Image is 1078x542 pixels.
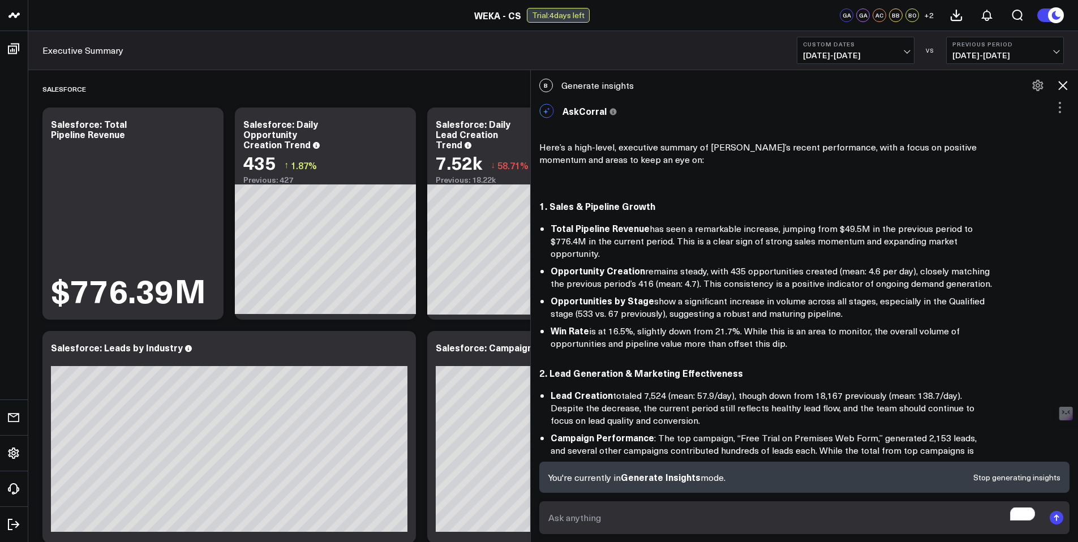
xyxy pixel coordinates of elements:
[551,389,613,401] strong: Lead Creation
[539,367,743,379] strong: 2. Lead Generation & Marketing Effectiveness
[551,264,645,277] strong: Opportunity Creation
[856,8,870,22] div: GA
[797,37,914,64] button: Custom Dates[DATE]-[DATE]
[551,264,992,290] li: remains steady, with 435 opportunities created (mean: 4.6 per day), closely matching the previous...
[551,431,654,444] strong: Campaign Performance
[243,175,407,184] div: Previous: 427
[243,152,276,173] div: 435
[551,324,589,337] strong: Win Rate
[284,158,289,173] span: ↑
[803,51,908,60] span: [DATE] - [DATE]
[539,141,992,166] p: Here’s a high-level, executive summary of [PERSON_NAME]’s recent performance, with a focus on pos...
[51,341,183,354] div: Salesforce: Leads by Industry
[551,222,650,234] strong: Total Pipeline Revenue
[51,274,206,306] div: $776.39M
[51,118,127,140] div: Salesforce: Total Pipeline Revenue
[436,175,600,184] div: Previous: 18.22k
[539,79,553,92] span: B
[527,8,590,23] div: Trial: 4 days left
[546,507,1045,528] textarea: To enrich screen reader interactions, please activate Accessibility in Grammarly extension settings
[922,8,935,22] button: +2
[42,76,86,102] div: Salesforce
[905,8,919,22] div: BO
[562,105,607,117] span: AskCorral
[436,152,482,173] div: 7.52k
[621,471,701,483] span: Generate Insights
[952,41,1058,48] b: Previous Period
[243,118,318,150] div: Salesforce: Daily Opportunity Creation Trend
[548,471,725,484] p: You're currently in mode.
[436,341,608,354] div: Salesforce: Campaign Lead Generation
[291,159,317,171] span: 1.87%
[551,294,654,307] strong: Opportunities by Stage
[873,8,886,22] div: AC
[952,51,1058,60] span: [DATE] - [DATE]
[42,44,123,57] a: Executive Summary
[551,389,992,427] li: totaled 7,524 (mean: 57.9/day), though down from 18,167 previously (mean: 138.7/day). Despite the...
[946,37,1064,64] button: Previous Period[DATE]-[DATE]
[491,158,495,173] span: ↓
[551,222,992,260] li: has seen a remarkable increase, jumping from $49.5M in the previous period to $776.4M in the curr...
[497,159,529,171] span: 58.71%
[551,324,992,350] li: is at 16.5%, slightly down from 21.7%. While this is an area to monitor, the overall volume of op...
[920,47,940,54] div: VS
[551,294,992,320] li: show a significant increase in volume across all stages, especially in the Qualified stage (533 v...
[474,9,521,21] a: WEKA - CS
[973,474,1060,481] button: Stop generating insights
[539,200,655,212] strong: 1. Sales & Pipeline Growth
[924,11,934,19] span: + 2
[889,8,903,22] div: BB
[803,41,908,48] b: Custom Dates
[436,118,510,150] div: Salesforce: Daily Lead Creation Trend
[840,8,853,22] div: GA
[551,431,992,469] li: : The top campaign, “Free Trial on Premises Web Form,” generated 2,153 leads, and several other c...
